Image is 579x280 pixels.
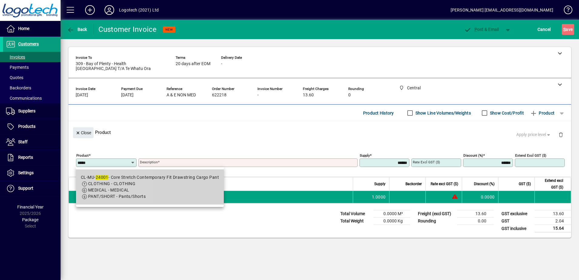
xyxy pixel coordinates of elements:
[6,75,23,80] span: Quotes
[18,139,28,144] span: Staff
[176,62,210,66] span: 20 days after EOM
[76,153,89,158] mat-label: Product
[3,62,61,72] a: Payments
[3,52,61,62] a: Invoices
[65,24,89,35] button: Back
[257,93,259,98] span: -
[461,24,502,35] button: Post & Email
[563,25,573,34] span: ave
[515,153,546,158] mat-label: Extend excl GST ($)
[81,174,219,181] div: CL-MU- - Core Stretch Contemporary Fit Drawstring Cargo Pant
[535,218,571,225] td: 2.04
[415,218,457,225] td: Rounding
[22,217,38,222] span: Package
[363,108,394,118] span: Product History
[100,5,119,15] button: Profile
[76,62,167,71] span: 309 - Bay of Plenty - Health [GEOGRAPHIC_DATA] T/A Te Whatu Ora
[538,25,551,34] span: Cancel
[76,93,88,98] span: [DATE]
[464,27,499,32] span: ost & Email
[212,93,227,98] span: 622218
[18,155,33,160] span: Reports
[3,93,61,103] a: Communications
[88,188,129,192] span: MEDICAL - MEDICAL
[498,210,535,218] td: GST exclusive
[18,108,35,113] span: Suppliers
[457,218,494,225] td: 0.00
[536,24,552,35] button: Cancel
[562,24,574,35] button: Save
[374,181,385,187] span: Supply
[3,181,61,196] a: Support
[121,93,134,98] span: [DATE]
[415,210,457,218] td: Freight (excl GST)
[489,110,524,116] label: Show Cost/Profit
[17,205,44,209] span: Financial Year
[519,181,531,187] span: GST ($)
[535,210,571,218] td: 13.60
[498,218,535,225] td: GST
[88,194,146,199] span: PANT/SHORT - Pants/Shorts
[73,127,94,138] button: Close
[3,119,61,134] a: Products
[559,1,571,21] a: Knowledge Base
[337,218,374,225] td: Total Weight
[554,127,568,142] button: Delete
[80,5,100,15] button: Add
[3,21,61,36] a: Home
[71,130,95,135] app-page-header-button: Close
[563,27,566,32] span: S
[360,153,370,158] mat-label: Supply
[374,210,410,218] td: 0.0000 M³
[167,93,196,98] span: A & E NON MED
[514,129,554,140] button: Apply price level
[18,124,35,129] span: Products
[67,27,87,32] span: Back
[68,121,571,143] div: Product
[462,191,498,203] td: 0.0000
[3,165,61,181] a: Settings
[337,210,374,218] td: Total Volume
[6,65,29,70] span: Payments
[76,169,224,205] mat-option: CL-MU-24001 - Core Stretch Contemporary Fit Drawstring Cargo Pant
[18,186,33,191] span: Support
[3,135,61,150] a: Staff
[221,62,222,66] span: -
[535,225,571,232] td: 15.64
[414,110,471,116] label: Show Line Volumes/Weights
[165,28,173,32] span: NEW
[361,108,396,118] button: Product History
[374,218,410,225] td: 0.0000 Kg
[18,26,29,31] span: Home
[3,72,61,83] a: Quotes
[18,42,39,46] span: Customers
[61,24,94,35] app-page-header-button: Back
[405,181,422,187] span: Backorder
[538,177,563,191] span: Extend excl GST ($)
[98,25,157,34] div: Customer Invoice
[88,181,135,186] span: CLOTHING - CLOTHING
[6,96,42,101] span: Communications
[457,210,494,218] td: 13.60
[348,93,351,98] span: 0
[554,132,568,137] app-page-header-button: Delete
[431,181,458,187] span: Rate excl GST ($)
[474,181,495,187] span: Discount (%)
[75,128,91,138] span: Close
[6,85,31,90] span: Backorders
[516,132,551,138] span: Apply price level
[451,5,553,15] div: [PERSON_NAME] [EMAIL_ADDRESS][DOMAIN_NAME]
[140,160,158,164] mat-label: Description
[3,150,61,165] a: Reports
[372,194,386,200] span: 1.0000
[413,160,440,164] mat-label: Rate excl GST ($)
[96,175,108,180] em: 24001
[498,225,535,232] td: GST inclusive
[119,5,159,15] div: Logotech (2021) Ltd
[3,83,61,93] a: Backorders
[303,93,314,98] span: 13.60
[18,170,34,175] span: Settings
[3,104,61,119] a: Suppliers
[6,55,25,59] span: Invoices
[475,27,477,32] span: P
